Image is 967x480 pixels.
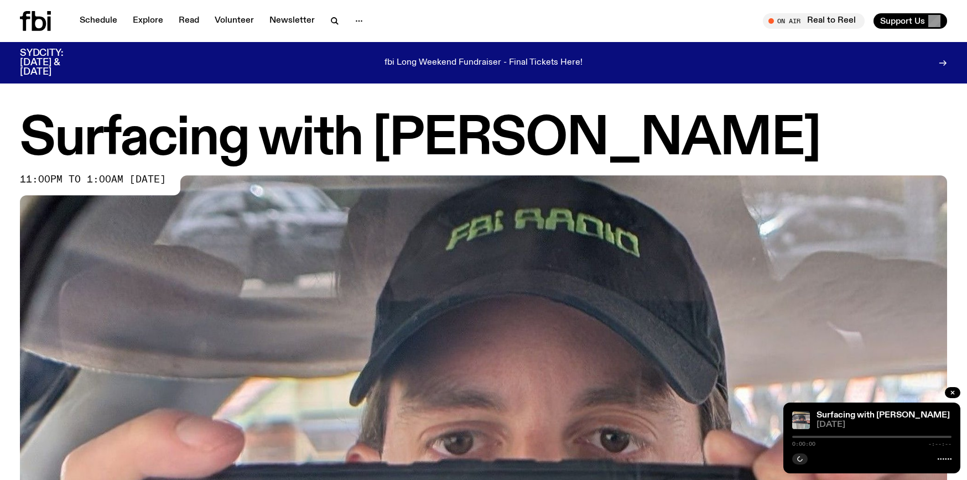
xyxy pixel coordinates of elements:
span: [DATE] [817,421,952,429]
button: Support Us [874,13,947,29]
span: Support Us [880,16,925,26]
h1: Surfacing with [PERSON_NAME] [20,114,947,164]
h3: SYDCITY: [DATE] & [DATE] [20,49,91,77]
p: fbi Long Weekend Fundraiser - Final Tickets Here! [384,58,583,68]
button: On AirReal to Reel [763,13,865,29]
a: Volunteer [208,13,261,29]
a: Surfacing with [PERSON_NAME] [817,411,950,420]
a: Newsletter [263,13,321,29]
span: -:--:-- [928,441,952,447]
span: 11:00pm to 1:00am [DATE] [20,175,166,184]
a: Read [172,13,206,29]
a: Explore [126,13,170,29]
span: 0:00:00 [792,441,815,447]
a: Schedule [73,13,124,29]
